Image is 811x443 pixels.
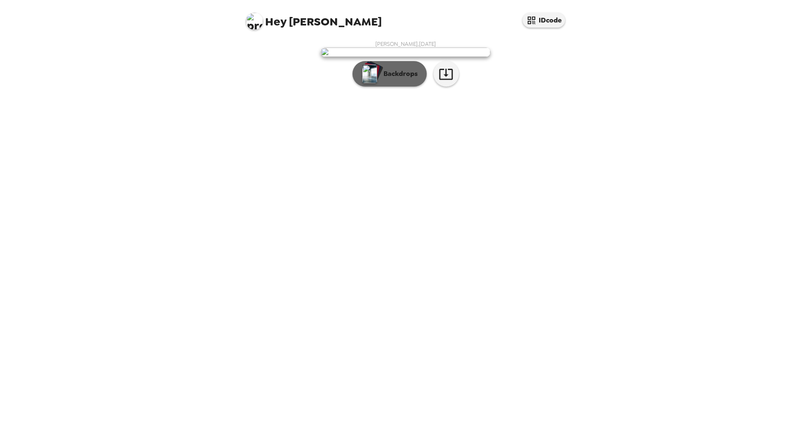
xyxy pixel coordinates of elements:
span: [PERSON_NAME] [246,8,382,28]
button: IDcode [523,13,565,28]
span: Hey [265,14,286,29]
p: Backdrops [379,69,418,79]
button: Backdrops [352,61,427,87]
img: profile pic [246,13,263,30]
img: user [321,48,490,57]
span: [PERSON_NAME] , [DATE] [375,40,436,48]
